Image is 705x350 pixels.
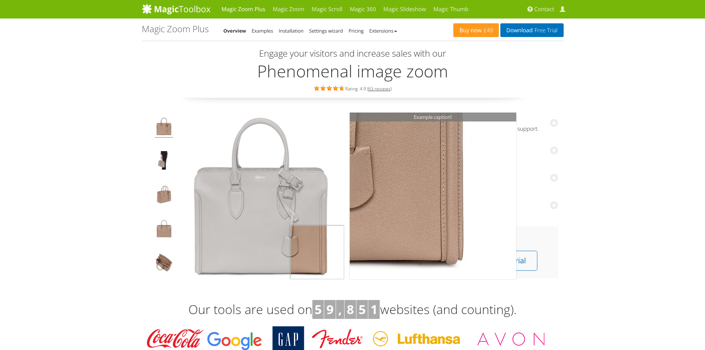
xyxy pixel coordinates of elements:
h3: Get Magic Zoom Plus [DATE]! [366,233,551,242]
a: Fast and sophisticatedBeautifully refined and customizable with CSS [358,139,558,160]
h3: Our tools are used on websites (and counting). [142,300,564,319]
a: Overview [224,27,246,34]
a: DownloadFree Trial [500,23,563,37]
a: Download free trial [449,251,537,271]
img: MagicToolbox.com - Image tools for your website [142,3,211,14]
h1: Magic Zoom Plus [142,24,209,34]
a: Pricing [349,27,364,34]
b: 5 [315,301,322,318]
img: Hover image zoom example [155,219,173,240]
a: Used by the bestJoin the company of Google, Coca-Cola and 40,000+ others [358,166,558,187]
img: jQuery image zoom example [155,185,173,206]
b: 9 [326,301,333,318]
a: Get started in minutesWithout writing a single line of code. [358,194,558,215]
h3: Engage your visitors and increase sales with our [144,49,562,58]
a: Magic Zoom Plus DemoMagic Zoom Plus Demo [178,113,344,279]
span: Beautifully refined and customizable with CSS [358,153,558,160]
span: Without writing a single line of code. [358,207,558,215]
img: Magic Zoom Plus Demo [178,113,344,279]
img: Product image zoom example [155,117,173,138]
h2: Phenomenal image zoom [142,62,564,80]
a: Adaptive and responsiveFully responsive image zoomer with mobile gestures and retina support. [358,111,558,133]
a: View Pricing [379,251,443,271]
b: 8 [347,301,354,318]
div: Rating: 4.9 ( ) [142,84,564,92]
a: Extensions [369,27,397,34]
a: 63 reviews [368,86,390,92]
img: JavaScript zoom tool example [155,253,173,274]
span: Free Trial [533,27,557,33]
a: Installation [279,27,303,34]
span: £49 [482,27,493,33]
img: JavaScript image zoom example [155,151,173,172]
b: 5 [359,301,366,318]
b: 1 [370,301,377,318]
span: Contact [534,6,554,13]
b: , [338,301,342,318]
span: Join the company of Google, Coca-Cola and 40,000+ others [358,180,558,187]
a: Settings wizard [309,27,343,34]
span: Fully responsive image zoomer with mobile gestures and retina support. [358,125,558,133]
a: Examples [252,27,273,34]
a: Buy now£49 [453,23,499,37]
